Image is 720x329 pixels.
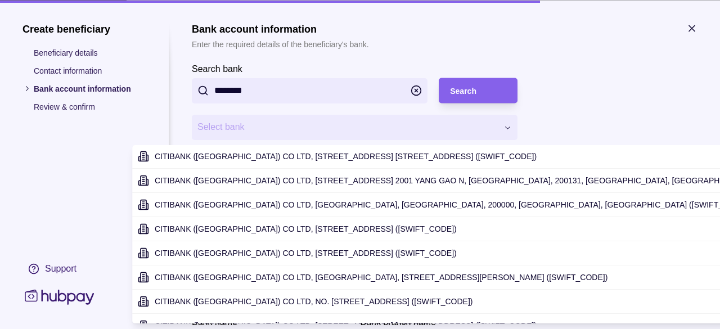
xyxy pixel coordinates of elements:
[155,224,457,233] span: CITIBANK ([GEOGRAPHIC_DATA]) CO LTD, [STREET_ADDRESS] ([SWIFT_CODE])
[155,249,457,258] span: CITIBANK ([GEOGRAPHIC_DATA]) CO LTD, [STREET_ADDRESS] ([SWIFT_CODE])
[155,297,473,306] span: CITIBANK ([GEOGRAPHIC_DATA]) CO LTD, NO. [STREET_ADDRESS] ([SWIFT_CODE])
[155,273,607,282] span: CITIBANK ([GEOGRAPHIC_DATA]) CO LTD, [GEOGRAPHIC_DATA], [STREET_ADDRESS][PERSON_NAME] ([SWIFT_CODE])
[155,152,537,161] span: CITIBANK ([GEOGRAPHIC_DATA]) CO LTD, [STREET_ADDRESS] [STREET_ADDRESS] ([SWIFT_CODE])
